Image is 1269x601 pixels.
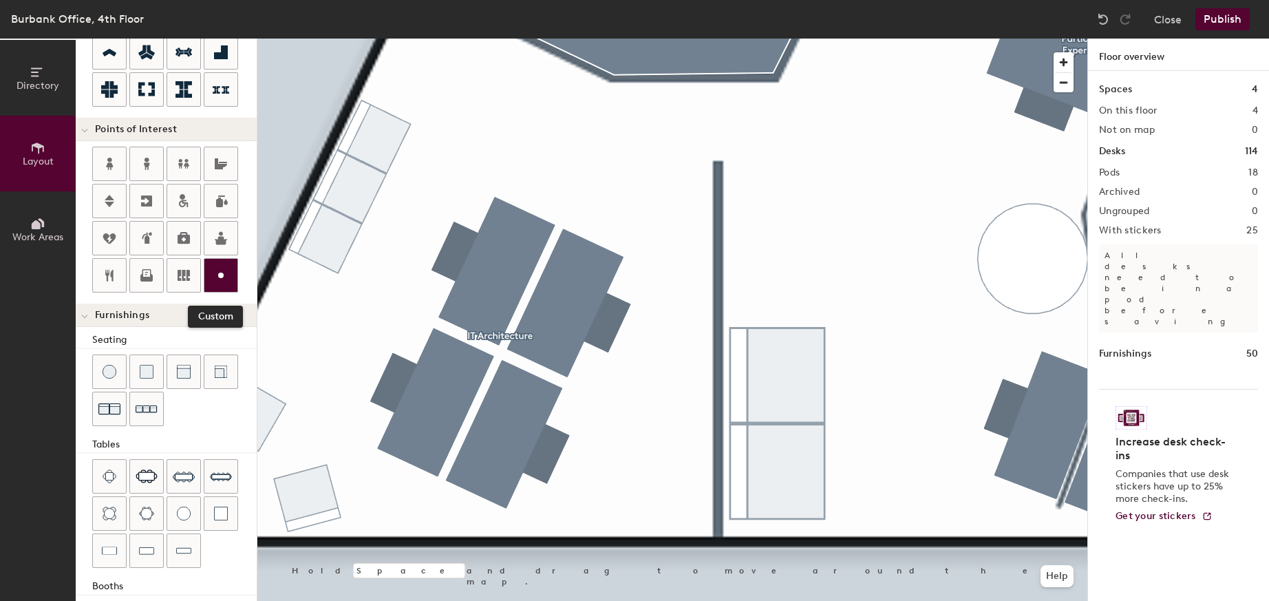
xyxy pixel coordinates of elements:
h1: 50 [1246,346,1258,361]
button: Table (1x4) [167,534,201,568]
h4: Increase desk check-ins [1116,435,1233,463]
img: Eight seat table [173,465,195,487]
img: Table (round) [177,507,191,520]
button: Ten seat table [204,459,238,494]
h2: Archived [1099,187,1140,198]
button: Table (1x2) [92,534,127,568]
button: Six seat round table [129,496,164,531]
button: Stool [92,355,127,389]
div: Seating [92,333,257,348]
button: Couch (x2) [92,392,127,426]
span: Directory [17,80,59,92]
img: Redo [1118,12,1132,26]
img: Couch (x2) [98,398,120,420]
img: Couch (x3) [136,399,158,420]
div: Booths [92,579,257,594]
span: Furnishings [95,310,149,321]
img: Four seat round table [103,507,116,520]
h2: Ungrouped [1099,206,1150,217]
div: Burbank Office, 4th Floor [11,10,144,28]
div: Tables [92,437,257,452]
h1: 114 [1245,144,1258,159]
span: Get your stickers [1116,510,1196,522]
img: Couch (corner) [214,365,228,379]
h2: 0 [1252,187,1258,198]
h2: 18 [1248,167,1258,178]
button: Help [1041,565,1074,587]
h2: 25 [1246,225,1258,236]
button: Publish [1195,8,1250,30]
img: Undo [1096,12,1110,26]
h2: On this floor [1099,105,1158,116]
img: Four seat table [103,470,116,483]
button: Couch (x3) [129,392,164,426]
button: Table (round) [167,496,201,531]
img: Table (1x1) [214,507,228,520]
span: Points of Interest [95,124,177,135]
img: Six seat round table [139,507,154,520]
p: Companies that use desk stickers have up to 25% more check-ins. [1116,468,1233,505]
h1: 4 [1252,82,1258,97]
h2: With stickers [1099,225,1162,236]
h1: Spaces [1099,82,1132,97]
img: Table (1x3) [139,544,154,558]
button: Couch (corner) [204,355,238,389]
button: Six seat table [129,459,164,494]
span: Layout [23,156,54,167]
button: Table (1x3) [129,534,164,568]
img: Ten seat table [210,465,232,487]
h1: Furnishings [1099,346,1151,361]
img: Couch (middle) [177,365,191,379]
button: Close [1154,8,1182,30]
img: Stool [103,365,116,379]
img: Table (1x2) [102,544,117,558]
h2: 0 [1252,206,1258,217]
h1: Desks [1099,144,1125,159]
button: Table (1x1) [204,496,238,531]
img: Table (1x4) [176,544,191,558]
h2: Pods [1099,167,1120,178]
img: Cushion [140,365,153,379]
img: Sticker logo [1116,406,1147,430]
button: Four seat round table [92,496,127,531]
span: Work Areas [12,231,63,243]
button: Couch (middle) [167,355,201,389]
h2: Not on map [1099,125,1155,136]
button: Custom [204,258,238,293]
a: Get your stickers [1116,511,1213,523]
h2: 0 [1252,125,1258,136]
button: Eight seat table [167,459,201,494]
img: Six seat table [136,470,158,483]
button: Cushion [129,355,164,389]
button: Four seat table [92,459,127,494]
p: All desks need to be in a pod before saving [1099,244,1258,333]
h1: Floor overview [1088,39,1269,71]
h2: 4 [1252,105,1258,116]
